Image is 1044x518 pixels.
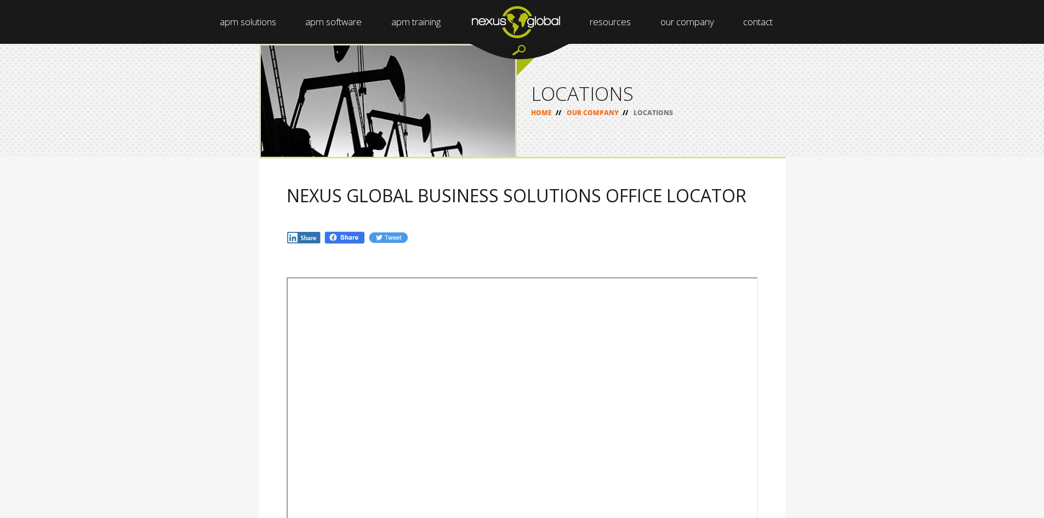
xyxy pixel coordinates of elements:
[287,231,322,244] img: In.jpg
[619,108,632,117] span: //
[531,84,771,103] h1: LOCATIONS
[368,231,408,244] img: Tw.jpg
[287,186,758,205] h2: NEXUS GLOBAL BUSINESS SOLUTIONS OFFICE LOCATOR
[567,108,619,117] a: OUR COMPANY
[531,108,552,117] a: HOME
[552,108,565,117] span: //
[324,231,366,244] img: Fb.png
